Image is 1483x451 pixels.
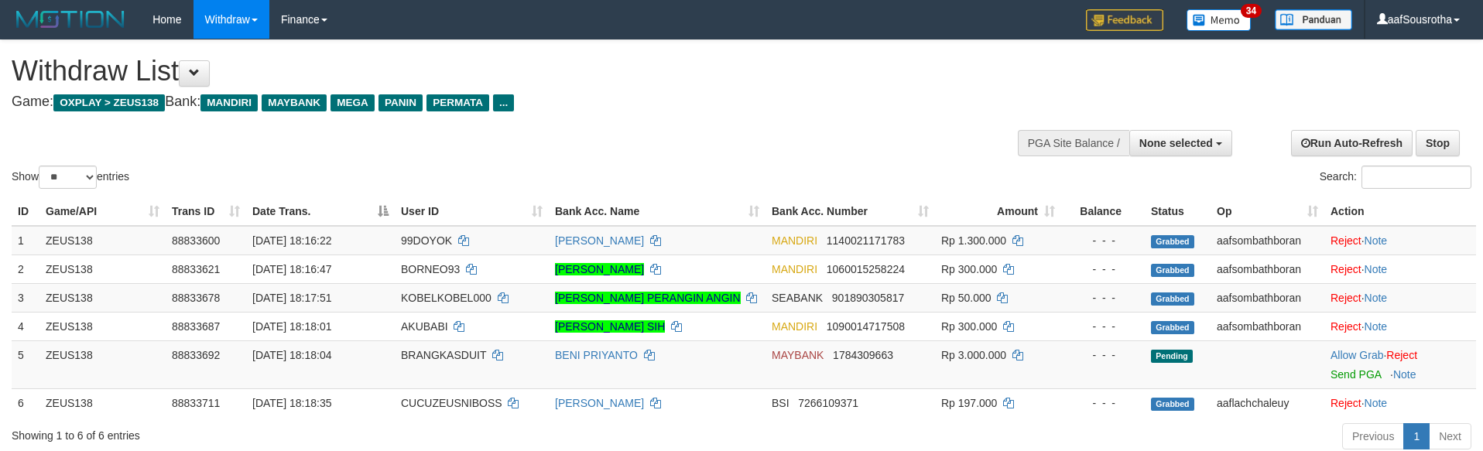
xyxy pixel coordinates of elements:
div: - - - [1067,261,1139,277]
td: 4 [12,312,39,340]
td: 2 [12,255,39,283]
img: Feedback.jpg [1086,9,1163,31]
img: MOTION_logo.png [12,8,129,31]
th: Trans ID: activate to sort column ascending [166,197,246,226]
td: ZEUS138 [39,388,166,417]
span: 88833692 [172,349,220,361]
div: - - - [1067,395,1139,411]
a: Reject [1331,397,1361,409]
a: Note [1365,263,1388,275]
span: 88833621 [172,263,220,275]
td: ZEUS138 [39,255,166,283]
th: Bank Acc. Name: activate to sort column ascending [549,197,765,226]
a: [PERSON_NAME] [555,234,644,247]
div: - - - [1067,290,1139,306]
a: [PERSON_NAME] SIH [555,320,665,333]
img: Button%20Memo.svg [1187,9,1252,31]
a: Note [1365,320,1388,333]
th: Status [1145,197,1211,226]
td: aafsombathboran [1211,255,1324,283]
a: [PERSON_NAME] PERANGIN ANGIN [555,292,741,304]
a: Run Auto-Refresh [1291,130,1413,156]
td: aaflachchaleuy [1211,388,1324,417]
h4: Game: Bank: [12,94,973,110]
td: · [1324,388,1476,417]
span: Copy 1090014717508 to clipboard [827,320,905,333]
td: 5 [12,340,39,388]
span: 88833687 [172,320,220,333]
span: Grabbed [1151,292,1194,306]
span: SEABANK [772,292,823,304]
span: Copy 7266109371 to clipboard [798,397,858,409]
span: CUCUZEUSNIBOSS [401,397,502,409]
td: · [1324,312,1476,340]
a: Reject [1331,234,1361,247]
h1: Withdraw List [12,56,973,87]
span: Rp 300.000 [941,263,997,275]
span: BRANGKASDUIT [401,349,486,361]
a: [PERSON_NAME] [555,397,644,409]
a: Previous [1342,423,1404,449]
span: KOBELKOBEL000 [401,292,491,304]
div: Showing 1 to 6 of 6 entries [12,422,606,443]
span: BORNEO93 [401,263,460,275]
span: [DATE] 18:18:35 [252,397,331,409]
div: - - - [1067,319,1139,334]
span: 88833711 [172,397,220,409]
div: PGA Site Balance / [1018,130,1129,156]
a: Note [1365,234,1388,247]
span: [DATE] 18:18:04 [252,349,331,361]
span: [DATE] 18:16:22 [252,234,331,247]
span: Copy 1060015258224 to clipboard [827,263,905,275]
label: Search: [1320,166,1471,189]
th: Game/API: activate to sort column ascending [39,197,166,226]
td: aafsombathboran [1211,283,1324,312]
span: Rp 3.000.000 [941,349,1006,361]
a: Reject [1331,263,1361,275]
span: Copy 1784309663 to clipboard [833,349,893,361]
a: Note [1393,368,1416,381]
div: - - - [1067,347,1139,363]
td: 1 [12,226,39,255]
td: · [1324,255,1476,283]
span: Rp 1.300.000 [941,234,1006,247]
span: Copy 901890305817 to clipboard [832,292,904,304]
th: Date Trans.: activate to sort column descending [246,197,395,226]
th: ID [12,197,39,226]
td: ZEUS138 [39,226,166,255]
td: 6 [12,388,39,417]
span: Pending [1151,350,1193,363]
a: Note [1365,397,1388,409]
div: - - - [1067,233,1139,248]
button: None selected [1129,130,1232,156]
th: User ID: activate to sort column ascending [395,197,549,226]
label: Show entries [12,166,129,189]
span: Rp 197.000 [941,397,997,409]
a: 1 [1403,423,1430,449]
span: [DATE] 18:18:01 [252,320,331,333]
span: 88833678 [172,292,220,304]
img: panduan.png [1275,9,1352,30]
select: Showentries [39,166,97,189]
th: Op: activate to sort column ascending [1211,197,1324,226]
a: Reject [1331,292,1361,304]
td: aafsombathboran [1211,226,1324,255]
span: MANDIRI [772,320,817,333]
a: [PERSON_NAME] [555,263,644,275]
td: · [1324,340,1476,388]
th: Amount: activate to sort column ascending [935,197,1061,226]
input: Search: [1361,166,1471,189]
span: Rp 300.000 [941,320,997,333]
span: None selected [1139,137,1213,149]
td: ZEUS138 [39,283,166,312]
a: Stop [1416,130,1460,156]
span: OXPLAY > ZEUS138 [53,94,165,111]
th: Action [1324,197,1476,226]
td: 3 [12,283,39,312]
span: Grabbed [1151,321,1194,334]
td: ZEUS138 [39,340,166,388]
span: 34 [1241,4,1262,18]
span: Copy 1140021171783 to clipboard [827,234,905,247]
a: Reject [1331,320,1361,333]
a: Next [1429,423,1471,449]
